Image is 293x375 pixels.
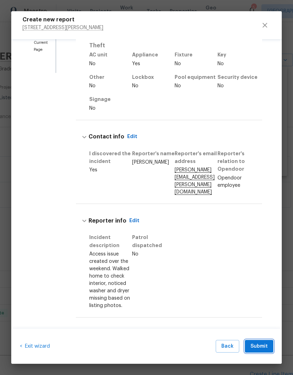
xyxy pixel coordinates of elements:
[132,60,175,68] p: Yes
[250,342,268,351] span: Submit
[217,51,260,59] h6: Key
[132,73,175,81] h6: Lockbox
[129,217,139,225] h5: Edit
[175,82,217,90] p: No
[89,95,132,103] h6: Signage
[89,51,132,59] h6: AC unit
[175,51,217,59] h6: Fixture
[89,60,132,68] p: No
[76,126,262,148] div: Contact info Edit
[89,105,132,112] p: No
[127,133,137,141] h5: Edit
[217,175,260,189] p: Opendoor employee
[132,51,175,59] h6: Appliance
[89,133,124,141] h5: Contact info
[221,342,234,351] span: Back
[89,73,132,81] h6: Other
[175,73,217,81] h6: Pool equipment
[132,150,175,157] h6: Reporter's name
[175,60,217,68] p: No
[89,217,126,225] h5: Reporter info
[89,233,132,249] h6: Incident description
[76,210,262,232] div: Reporter info Edit
[132,82,175,90] p: No
[89,251,132,309] p: Access issue created over the weekend. Walked home to check interior, noticed washer and dryer mi...
[217,73,260,81] h6: Security device
[20,340,50,353] div: <
[216,340,239,353] button: Back
[217,150,260,173] h6: Reporter's relation to Opendoor
[34,41,48,52] span: Current Page
[89,150,132,165] h6: I discovered the incident
[217,82,260,90] p: No
[132,251,175,258] p: No
[22,17,103,22] h5: Create new report
[217,60,260,68] p: No
[89,82,132,90] p: No
[89,166,132,174] p: Yes
[132,233,175,249] h6: Patrol dispatched
[22,344,50,349] span: Exit wizard
[256,17,273,34] button: close
[245,340,273,353] button: Submit
[132,159,175,166] p: [PERSON_NAME]
[89,42,260,49] h5: Theft
[175,150,217,165] h6: Reporter's email address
